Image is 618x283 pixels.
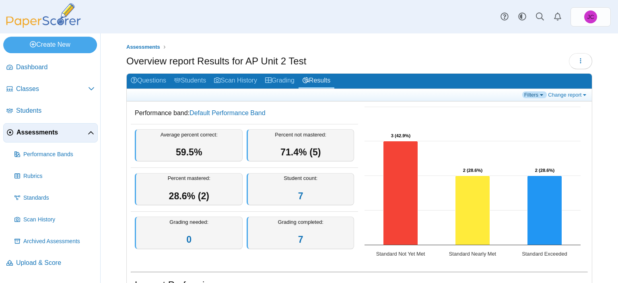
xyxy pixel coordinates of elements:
a: Rubrics [11,167,98,186]
span: 59.5% [176,147,202,157]
text: Standard Nearly Met [449,251,496,257]
a: Filters [522,91,547,98]
a: Assessments [124,42,162,52]
svg: Interactive chart [360,103,585,264]
a: Jennifer Cordon [571,7,611,27]
a: Create New [3,37,97,53]
path: Standard Exceeded, 2. Overall Assessment Performance. [527,176,562,245]
a: Classes [3,80,98,99]
a: 7 [298,234,303,245]
text: 2 (28.6%) [535,168,555,173]
div: Percent not mastered: [247,129,354,162]
img: PaperScorer [3,3,84,28]
path: Standard Nearly Met, 2. Overall Assessment Performance. [455,176,490,245]
span: Rubrics [23,172,95,180]
a: Default Performance Band [190,109,266,116]
div: Student count: [247,173,354,206]
a: 0 [186,234,192,245]
span: Standards [23,194,95,202]
a: Students [3,101,98,121]
a: Standards [11,188,98,208]
span: Upload & Score [16,258,95,267]
text: 3 (42.9%) [391,133,411,138]
span: Scan History [23,216,95,224]
a: 7 [298,191,303,201]
span: 71.4% (5) [280,147,321,157]
span: Jennifer Cordon [587,14,594,20]
a: Students [170,74,210,89]
span: Dashboard [16,63,95,72]
a: PaperScorer [3,22,84,29]
a: Results [299,74,334,89]
a: Scan History [11,210,98,229]
div: Percent mastered: [135,173,243,206]
a: Upload & Score [3,254,98,273]
a: Change report [546,91,590,98]
div: Chart. Highcharts interactive chart. [360,103,588,264]
a: Grading [261,74,299,89]
span: Jennifer Cordon [584,10,597,23]
dd: Performance band: [131,103,358,124]
text: Standard Exceeded [522,251,567,257]
a: Performance Bands [11,145,98,164]
span: Performance Bands [23,151,95,159]
span: 28.6% (2) [169,191,209,201]
div: Grading completed: [247,217,354,249]
path: Standard Not Yet Met, 3. Overall Assessment Performance. [383,141,418,245]
span: Assessments [16,128,88,137]
a: Assessments [3,123,98,143]
text: 2 (28.6%) [463,168,483,173]
span: Classes [16,85,88,93]
a: Scan History [210,74,261,89]
h1: Overview report Results for AP Unit 2 Test [126,54,306,68]
span: Students [16,106,95,115]
a: Dashboard [3,58,98,77]
a: Alerts [549,8,566,26]
div: Grading needed: [135,217,243,249]
span: Assessments [126,44,160,50]
text: Standard Not Yet Met [376,251,425,257]
a: Questions [127,74,170,89]
a: Archived Assessments [11,232,98,251]
span: Archived Assessments [23,238,95,246]
div: Average percent correct: [135,129,243,162]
